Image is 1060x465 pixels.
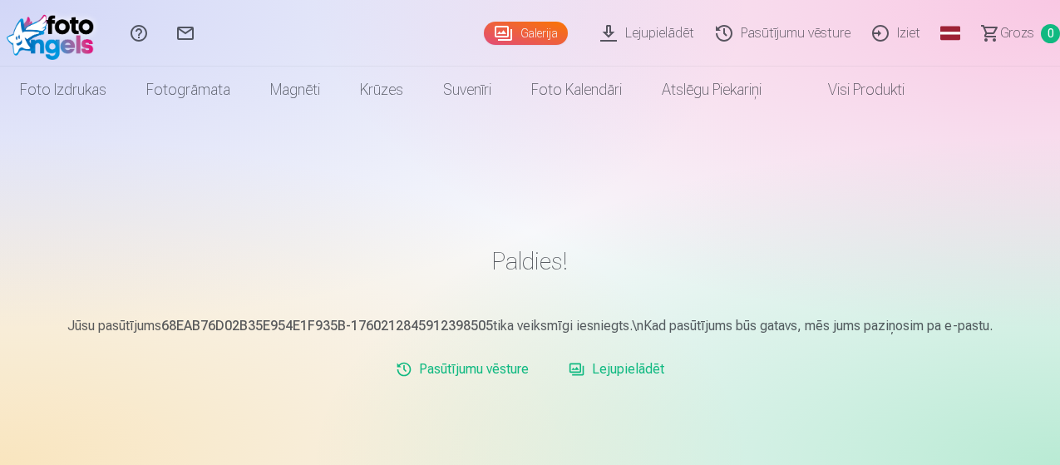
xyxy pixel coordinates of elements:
a: Suvenīri [423,67,511,113]
a: Krūzes [340,67,423,113]
a: Pasūtījumu vēsture [389,353,535,386]
p: Jūsu pasūtījums tika veiksmīgi iesniegts.\nKad pasūtījums būs gatavs, mēs jums paziņosim pa e-pastu. [45,316,1016,336]
b: 68EAB76D02B35E954E1F935B-1760212845912398505 [161,318,493,334]
h1: Paldies! [45,246,1016,276]
span: Grozs [1000,23,1034,43]
a: Visi produkti [781,67,924,113]
a: Galerija [484,22,568,45]
a: Lejupielādēt [562,353,671,386]
a: Magnēti [250,67,340,113]
a: Foto kalendāri [511,67,642,113]
span: 0 [1041,24,1060,43]
img: /fa1 [7,7,102,60]
a: Atslēgu piekariņi [642,67,781,113]
a: Fotogrāmata [126,67,250,113]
